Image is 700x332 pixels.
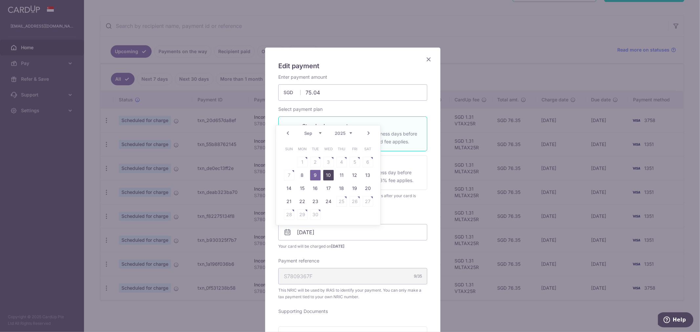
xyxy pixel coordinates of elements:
a: Prev [284,129,292,137]
a: 22 [297,196,308,207]
a: 19 [350,183,360,194]
a: 12 [350,170,360,180]
span: Thursday [336,144,347,154]
iframe: Opens a widget where you can find more information [658,312,693,329]
a: 9 [310,170,321,180]
span: Saturday [363,144,373,154]
label: Select payment plan [278,106,323,113]
a: Next [365,129,372,137]
label: Enter payment amount [278,74,327,80]
div: 9/35 [414,273,422,280]
input: DD / MM / YYYY [278,224,427,240]
button: Close [425,55,433,63]
a: 23 [310,196,321,207]
span: Sunday [284,144,294,154]
a: 14 [284,183,294,194]
a: 17 [323,183,334,194]
span: Wednesday [323,144,334,154]
span: This NRIC will be used by IRAS to identify your payment. You can only make a tax payment tied to ... [278,287,427,300]
span: SGD [284,89,301,96]
a: 8 [297,170,308,180]
a: 15 [297,183,308,194]
label: Payment reference [278,258,319,264]
a: 24 [323,196,334,207]
span: [DATE] [331,244,345,249]
span: Your card will be charged on [278,243,427,250]
input: 0.00 [278,84,427,101]
span: Friday [350,144,360,154]
a: 11 [336,170,347,180]
a: 18 [336,183,347,194]
a: 13 [363,170,373,180]
label: Supporting Documents [278,308,328,315]
h5: Edit payment [278,61,427,71]
span: Monday [297,144,308,154]
a: 16 [310,183,321,194]
a: 10 [323,170,334,180]
p: Standard payment [302,122,419,130]
span: Tuesday [310,144,321,154]
a: 20 [363,183,373,194]
a: 21 [284,196,294,207]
